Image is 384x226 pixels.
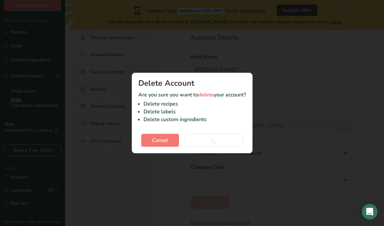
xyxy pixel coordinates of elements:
div: Open Intercom Messenger [362,204,377,220]
li: Delete labels [144,108,246,116]
section: Are you sure you want to your account? [132,73,253,153]
span: Cancel [152,136,168,144]
li: Delete recipes [144,100,246,108]
li: Delete custom ingredients [144,116,246,123]
span: delete [198,91,214,98]
button: Cancel [141,134,179,147]
h1: Delete Account [138,79,246,87]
